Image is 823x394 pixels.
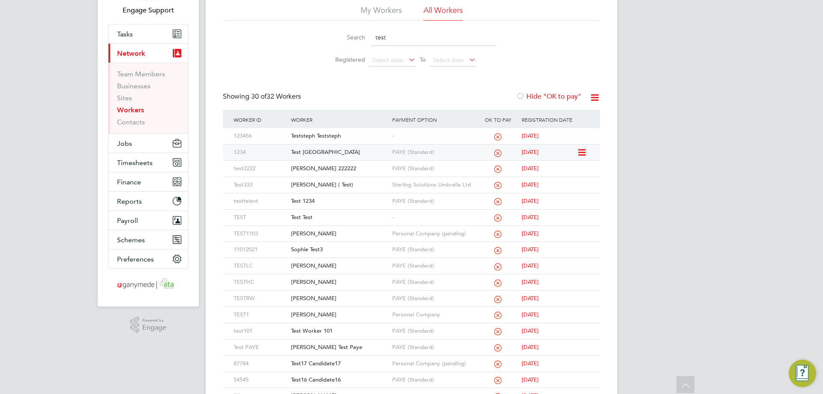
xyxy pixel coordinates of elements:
[251,92,267,101] span: 30 of
[390,242,477,258] div: PAYE (Standard)
[142,317,166,324] span: Powered by
[108,277,189,291] a: Go to home page
[231,226,289,242] div: TEST1103
[289,258,390,274] div: [PERSON_NAME]
[117,139,132,147] span: Jobs
[289,323,390,339] div: Test Worker 101
[108,153,188,172] button: Timesheets
[231,307,289,323] div: TEST1
[289,210,390,226] div: Test Test
[117,118,145,126] a: Contacts
[117,106,144,114] a: Workers
[108,134,188,153] button: Jobs
[117,49,145,57] span: Network
[390,144,477,160] div: PAYE (Standard)
[231,144,289,160] div: 1234
[522,197,539,205] span: [DATE]
[223,92,303,101] div: Showing
[231,128,592,135] a: 123456Teststeph Teststeph-[DATE]
[108,172,188,191] button: Finance
[108,44,188,63] button: Network
[327,33,365,41] label: Search
[390,340,477,355] div: PAYE (Standard)
[289,144,390,160] div: Test [GEOGRAPHIC_DATA]
[231,339,592,346] a: Test PAYE[PERSON_NAME] Test PayePAYE (Standard)[DATE]
[390,161,477,177] div: PAYE (Standard)
[117,70,165,78] a: Team Members
[231,323,592,330] a: test101Test Worker 101PAYE (Standard)[DATE]
[231,355,592,363] a: 87784Test17 Candidate17Personal Company (pending)[DATE]
[231,193,592,200] a: testtelentTest 1234PAYE (Standard)[DATE]
[289,356,390,372] div: Test17 Candidate17
[231,258,289,274] div: TESTLC
[108,63,188,133] div: Network
[390,258,477,274] div: PAYE (Standard)
[108,192,188,211] button: Reports
[231,110,289,129] div: Worker ID
[231,258,592,265] a: TESTLC[PERSON_NAME]PAYE (Standard)[DATE]
[108,230,188,249] button: Schemes
[289,274,390,290] div: [PERSON_NAME]
[117,255,154,263] span: Preferences
[417,54,428,65] span: To
[115,277,182,291] img: ganymedesolutions-logo-retina.png
[289,128,390,144] div: Teststeph Teststeph
[516,92,581,101] label: Hide "OK to pay"
[424,5,463,21] li: All Workers
[231,144,577,151] a: 1234Test [GEOGRAPHIC_DATA]PAYE (Standard)[DATE]
[390,291,477,307] div: PAYE (Standard)
[117,82,150,90] a: Businesses
[289,226,390,242] div: [PERSON_NAME]
[231,274,289,290] div: TESTHC
[231,274,592,281] a: TESTHC[PERSON_NAME]PAYE (Standard)[DATE]
[117,197,142,205] span: Reports
[390,274,477,290] div: PAYE (Standard)
[372,56,403,64] span: Select date
[522,311,539,318] span: [DATE]
[289,372,390,388] div: Test16 Candidate16
[117,178,141,186] span: Finance
[522,278,539,286] span: [DATE]
[289,340,390,355] div: [PERSON_NAME] Test Paye
[522,295,539,302] span: [DATE]
[390,372,477,388] div: PAYE (Standard)
[251,92,301,101] span: 32 Workers
[231,372,592,379] a: 54545Test16 Candidate16PAYE (Standard)[DATE]
[522,132,539,139] span: [DATE]
[390,128,477,144] div: -
[130,317,167,333] a: Powered byEngage
[108,24,188,43] a: Tasks
[231,209,592,217] a: TESTTest Test-[DATE]
[476,110,520,129] div: OK to pay
[522,360,539,367] span: [DATE]
[117,236,145,244] span: Schemes
[231,323,289,339] div: test101
[522,376,539,383] span: [DATE]
[108,250,188,268] button: Preferences
[360,5,402,21] li: My Workers
[390,177,477,193] div: Sterling Solutions Umbrella Ltd
[231,161,289,177] div: test2222
[522,343,539,351] span: [DATE]
[231,210,289,226] div: TEST
[231,242,289,258] div: 11012021
[289,177,390,193] div: [PERSON_NAME] ( Test)
[117,159,153,167] span: Timesheets
[289,307,390,323] div: [PERSON_NAME]
[522,327,539,334] span: [DATE]
[289,161,390,177] div: [PERSON_NAME] 222222
[231,226,592,233] a: TEST1103[PERSON_NAME]Personal Company (pending)[DATE]
[522,246,539,253] span: [DATE]
[231,372,289,388] div: 54545
[371,29,496,46] input: Name, email or phone number
[390,307,477,323] div: Personal Company
[390,193,477,209] div: PAYE (Standard)
[142,324,166,331] span: Engage
[231,307,592,314] a: TEST1[PERSON_NAME]Personal Company[DATE]
[289,242,390,258] div: Sophie Test3
[289,291,390,307] div: [PERSON_NAME]
[289,193,390,209] div: Test 1234
[117,30,133,38] span: Tasks
[522,262,539,269] span: [DATE]
[231,241,592,249] a: 11012021Sophie Test3PAYE (Standard)[DATE]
